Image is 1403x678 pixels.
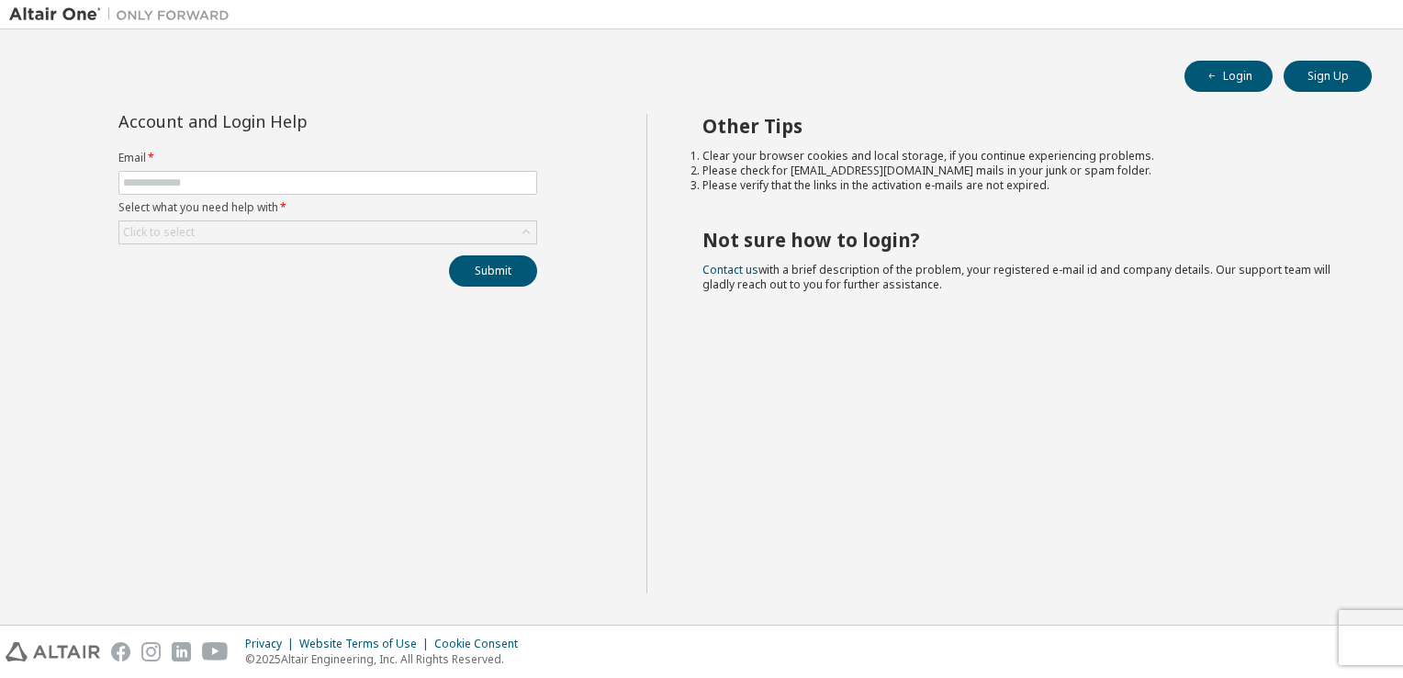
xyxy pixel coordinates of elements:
li: Please check for [EMAIL_ADDRESS][DOMAIN_NAME] mails in your junk or spam folder. [702,164,1340,178]
li: Clear your browser cookies and local storage, if you continue experiencing problems. [702,149,1340,164]
button: Login [1184,61,1273,92]
img: instagram.svg [141,642,161,661]
a: Contact us [702,262,758,277]
img: altair_logo.svg [6,642,100,661]
div: Account and Login Help [118,114,454,129]
li: Please verify that the links in the activation e-mails are not expired. [702,178,1340,193]
label: Select what you need help with [118,200,537,215]
div: Cookie Consent [434,637,529,651]
h2: Other Tips [702,114,1340,138]
img: youtube.svg [202,642,229,661]
img: facebook.svg [111,642,130,661]
button: Submit [449,255,537,287]
div: Click to select [123,225,195,240]
button: Sign Up [1284,61,1372,92]
img: Altair One [9,6,239,24]
div: Click to select [119,221,536,243]
p: © 2025 Altair Engineering, Inc. All Rights Reserved. [245,651,529,667]
h2: Not sure how to login? [702,228,1340,252]
div: Privacy [245,637,299,651]
img: linkedin.svg [172,642,191,661]
label: Email [118,151,537,165]
div: Website Terms of Use [299,637,434,651]
span: with a brief description of the problem, your registered e-mail id and company details. Our suppo... [702,262,1330,292]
